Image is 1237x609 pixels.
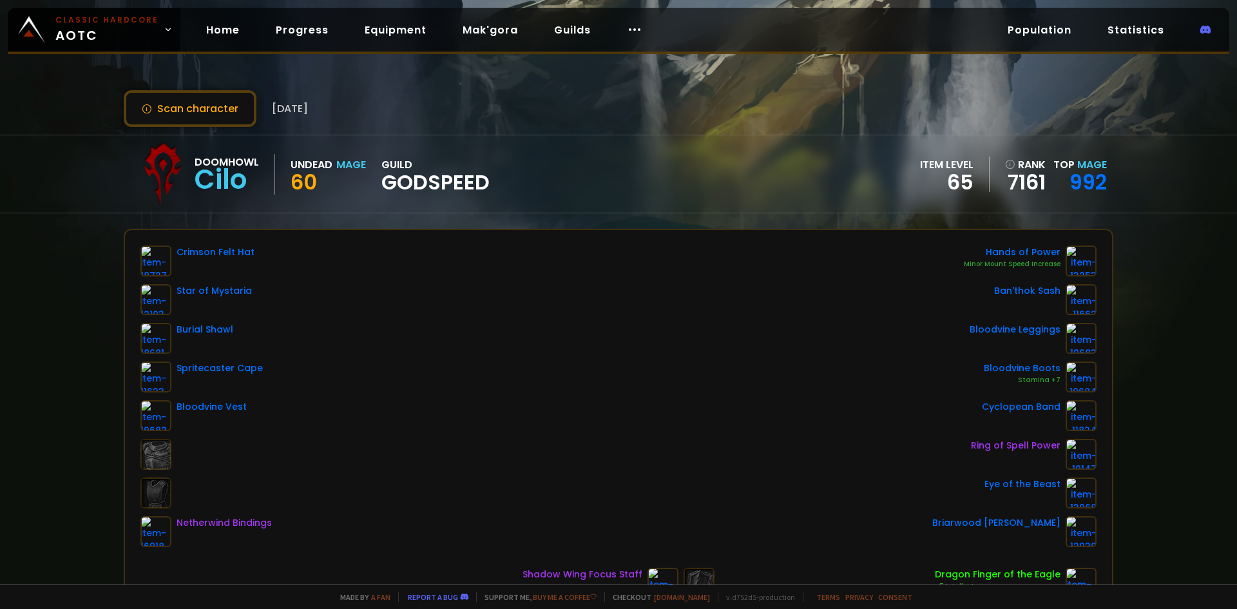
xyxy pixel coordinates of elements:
[984,375,1060,385] div: Stamina +7
[935,568,1060,581] div: Dragon Finger of the Eagle
[177,284,252,298] div: Star of Mystaria
[408,592,458,602] a: Report a bug
[8,8,180,52] a: Classic HardcoreAOTC
[177,400,247,414] div: Bloodvine Vest
[140,400,171,431] img: item-19682
[177,516,272,530] div: Netherwind Bindings
[920,173,973,192] div: 65
[354,17,437,43] a: Equipment
[1097,17,1175,43] a: Statistics
[195,170,259,189] div: Cilo
[55,14,158,26] small: Classic Hardcore
[1005,173,1046,192] a: 7161
[1066,246,1097,276] img: item-13253
[1066,568,1097,599] img: item-15282
[982,400,1060,414] div: Cyclopean Band
[984,478,1060,491] div: Eye of the Beast
[544,17,601,43] a: Guilds
[1066,323,1097,354] img: item-19683
[291,157,332,173] div: Undead
[970,323,1060,336] div: Bloodvine Leggings
[196,17,250,43] a: Home
[932,516,1060,530] div: Briarwood [PERSON_NAME]
[1066,439,1097,470] img: item-19147
[1069,168,1107,197] a: 992
[476,592,597,602] span: Support me,
[878,592,912,602] a: Consent
[177,362,263,375] div: Spritecaster Cape
[964,259,1060,269] div: Minor Mount Speed Increase
[654,592,710,602] a: [DOMAIN_NAME]
[195,154,259,170] div: Doomhowl
[1066,362,1097,392] img: item-19684
[140,362,171,392] img: item-11623
[140,246,171,276] img: item-18727
[647,568,678,599] img: item-19355
[1077,157,1107,172] span: Mage
[265,17,339,43] a: Progress
[452,17,528,43] a: Mak'gora
[604,592,710,602] span: Checkout
[1053,157,1107,173] div: Top
[994,284,1060,298] div: Ban'thok Sash
[124,90,256,127] button: Scan character
[984,362,1060,375] div: Bloodvine Boots
[140,323,171,354] img: item-18681
[533,592,597,602] a: Buy me a coffee
[935,581,1060,592] div: +5 Intellect
[272,101,308,117] span: [DATE]
[371,592,390,602] a: a fan
[140,284,171,315] img: item-12103
[523,568,642,581] div: Shadow Wing Focus Staff
[718,592,795,602] span: v. d752d5 - production
[920,157,973,173] div: item level
[1066,478,1097,508] img: item-13968
[177,323,233,336] div: Burial Shawl
[1066,284,1097,315] img: item-11662
[55,14,158,45] span: AOTC
[1066,516,1097,547] img: item-12930
[291,168,317,197] span: 60
[816,592,840,602] a: Terms
[1066,400,1097,431] img: item-11824
[381,173,490,192] span: godspeed
[1005,157,1046,173] div: rank
[971,439,1060,452] div: Ring of Spell Power
[336,157,366,173] div: Mage
[964,246,1060,259] div: Hands of Power
[332,592,390,602] span: Made by
[140,516,171,547] img: item-16918
[845,592,873,602] a: Privacy
[381,157,490,192] div: guild
[177,246,254,259] div: Crimson Felt Hat
[997,17,1082,43] a: Population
